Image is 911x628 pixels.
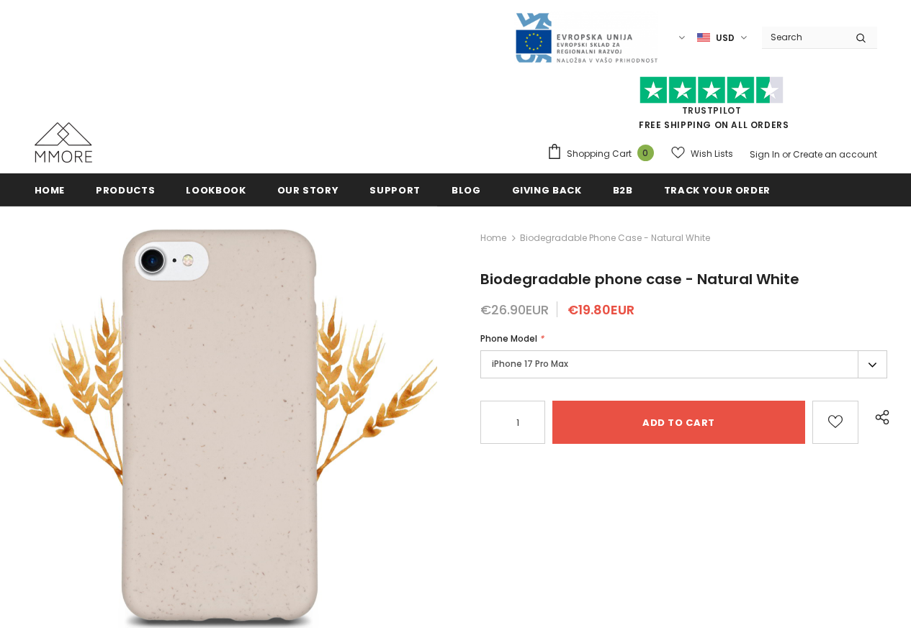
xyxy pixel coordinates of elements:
img: USD [697,32,710,44]
span: or [782,148,791,160]
img: MMORE Cases [35,122,92,163]
span: 0 [637,145,654,161]
a: Lookbook [186,173,246,206]
a: Home [480,229,506,247]
span: Track your order [664,183,771,197]
a: Javni Razpis [514,31,658,43]
a: Wish Lists [671,141,733,166]
span: Wish Lists [691,147,733,161]
a: Blog [452,173,481,206]
a: Create an account [793,148,877,160]
span: USD [716,31,735,45]
input: Add to cart [552,401,805,444]
span: Phone Model [480,332,537,345]
span: B2B [613,183,633,197]
span: Lookbook [186,183,246,197]
a: Products [96,173,155,206]
a: Sign In [750,148,780,160]
span: Biodegradable phone case - Natural White [520,229,710,247]
a: B2B [613,173,633,206]
span: FREE SHIPPING ON ALL ORDERS [547,83,877,131]
img: Javni Razpis [514,12,658,64]
span: Biodegradable phone case - Natural White [480,269,799,289]
span: Our Story [277,183,339,197]
a: Home [35,173,66,206]
a: Shopping Cart 0 [547,143,661,165]
span: support [369,183,421,197]
input: Search Site [762,27,845,47]
img: Trust Pilot Stars [640,76,784,104]
a: Trustpilot [682,104,742,117]
a: support [369,173,421,206]
span: €19.80EUR [567,301,634,319]
a: Track your order [664,173,771,206]
span: Shopping Cart [567,147,632,161]
a: Giving back [512,173,582,206]
span: Blog [452,183,481,197]
span: €26.90EUR [480,301,549,319]
span: Home [35,183,66,197]
label: iPhone 17 Pro Max [480,350,887,378]
span: Giving back [512,183,582,197]
span: Products [96,183,155,197]
a: Our Story [277,173,339,206]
